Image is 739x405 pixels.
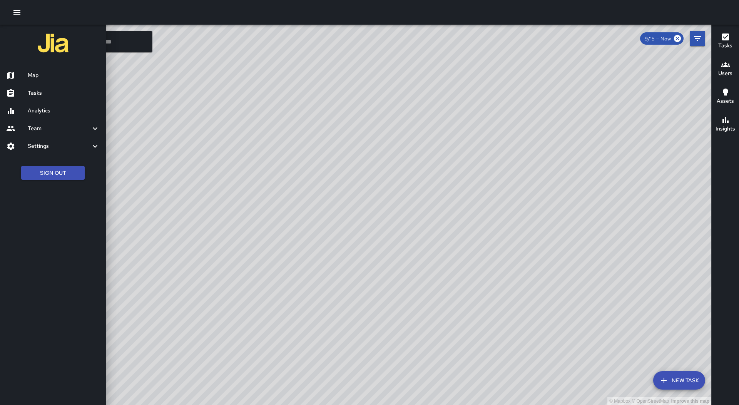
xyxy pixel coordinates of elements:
h6: Tasks [28,89,100,97]
h6: Assets [717,97,734,105]
h6: Tasks [718,42,732,50]
h6: Analytics [28,107,100,115]
h6: Insights [716,125,735,133]
button: New Task [653,371,705,390]
button: Sign Out [21,166,85,180]
img: jia-logo [38,28,69,59]
h6: Users [718,69,732,78]
h6: Map [28,71,100,80]
h6: Team [28,124,90,133]
h6: Settings [28,142,90,151]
